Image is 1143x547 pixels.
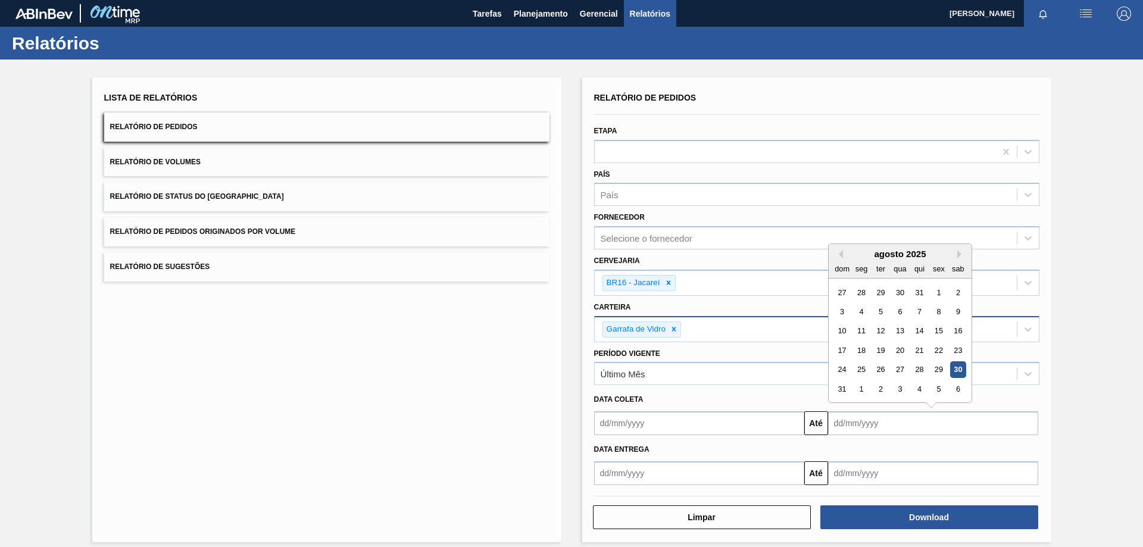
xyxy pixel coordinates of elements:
[872,261,888,277] div: ter
[872,304,888,320] div: Choose terça-feira, 5 de agosto de 2025
[104,93,198,102] span: Lista de Relatórios
[110,227,296,236] span: Relatório de Pedidos Originados por Volume
[110,262,210,271] span: Relatório de Sugestões
[593,505,811,529] button: Limpar
[594,93,697,102] span: Relatório de Pedidos
[892,285,908,301] div: Choose quarta-feira, 30 de julho de 2025
[804,461,828,485] button: Até
[892,323,908,339] div: Choose quarta-feira, 13 de agosto de 2025
[872,285,888,301] div: Choose terça-feira, 29 de julho de 2025
[594,213,645,221] label: Fornecedor
[594,395,644,404] span: Data coleta
[853,362,869,378] div: Choose segunda-feira, 25 de agosto de 2025
[594,461,804,485] input: dd/mm/yyyy
[957,250,966,258] button: Next Month
[104,112,549,142] button: Relatório de Pedidos
[950,362,966,378] div: Choose sábado, 30 de agosto de 2025
[950,285,966,301] div: Choose sábado, 2 de agosto de 2025
[104,252,549,282] button: Relatório de Sugestões
[950,342,966,358] div: Choose sábado, 23 de agosto de 2025
[834,304,850,320] div: Choose domingo, 3 de agosto de 2025
[828,461,1038,485] input: dd/mm/yyyy
[911,342,927,358] div: Choose quinta-feira, 21 de agosto de 2025
[110,158,201,166] span: Relatório de Volumes
[950,304,966,320] div: Choose sábado, 9 de agosto de 2025
[834,261,850,277] div: dom
[12,36,223,50] h1: Relatórios
[603,276,662,290] div: BR16 - Jacareí
[872,342,888,358] div: Choose terça-feira, 19 de agosto de 2025
[892,362,908,378] div: Choose quarta-feira, 27 de agosto de 2025
[603,322,668,337] div: Garrafa de Vidro
[594,445,649,454] span: Data entrega
[514,7,568,21] span: Planejamento
[104,182,549,211] button: Relatório de Status do [GEOGRAPHIC_DATA]
[110,123,198,131] span: Relatório de Pedidos
[930,362,947,378] div: Choose sexta-feira, 29 de agosto de 2025
[911,362,927,378] div: Choose quinta-feira, 28 de agosto de 2025
[911,285,927,301] div: Choose quinta-feira, 31 de julho de 2025
[911,261,927,277] div: qui
[601,190,619,200] div: País
[15,8,73,19] img: TNhmsLtSVTkK8tSr43FrP2fwEKptu5GPRR3wAAAABJRU5ErkJggg==
[104,217,549,246] button: Relatório de Pedidos Originados por Volume
[820,505,1038,529] button: Download
[853,323,869,339] div: Choose segunda-feira, 11 de agosto de 2025
[594,303,631,311] label: Carteira
[594,127,617,135] label: Etapa
[828,411,1038,435] input: dd/mm/yyyy
[594,257,640,265] label: Cervejaria
[872,362,888,378] div: Choose terça-feira, 26 de agosto de 2025
[930,342,947,358] div: Choose sexta-feira, 22 de agosto de 2025
[580,7,618,21] span: Gerencial
[892,304,908,320] div: Choose quarta-feira, 6 de agosto de 2025
[930,304,947,320] div: Choose sexta-feira, 8 de agosto de 2025
[1079,7,1093,21] img: userActions
[832,283,967,399] div: month 2025-08
[853,381,869,397] div: Choose segunda-feira, 1 de setembro de 2025
[892,261,908,277] div: qua
[950,381,966,397] div: Choose sábado, 6 de setembro de 2025
[473,7,502,21] span: Tarefas
[950,261,966,277] div: sab
[594,170,610,179] label: País
[834,381,850,397] div: Choose domingo, 31 de agosto de 2025
[911,304,927,320] div: Choose quinta-feira, 7 de agosto de 2025
[872,381,888,397] div: Choose terça-feira, 2 de setembro de 2025
[601,369,645,379] div: Último Mês
[601,233,692,243] div: Selecione o fornecedor
[110,192,284,201] span: Relatório de Status do [GEOGRAPHIC_DATA]
[930,285,947,301] div: Choose sexta-feira, 1 de agosto de 2025
[911,323,927,339] div: Choose quinta-feira, 14 de agosto de 2025
[630,7,670,21] span: Relatórios
[829,249,972,259] div: agosto 2025
[950,323,966,339] div: Choose sábado, 16 de agosto de 2025
[804,411,828,435] button: Até
[872,323,888,339] div: Choose terça-feira, 12 de agosto de 2025
[834,342,850,358] div: Choose domingo, 17 de agosto de 2025
[834,323,850,339] div: Choose domingo, 10 de agosto de 2025
[930,381,947,397] div: Choose sexta-feira, 5 de setembro de 2025
[1117,7,1131,21] img: Logout
[853,304,869,320] div: Choose segunda-feira, 4 de agosto de 2025
[911,381,927,397] div: Choose quinta-feira, 4 de setembro de 2025
[834,362,850,378] div: Choose domingo, 24 de agosto de 2025
[594,349,660,358] label: Período Vigente
[594,411,804,435] input: dd/mm/yyyy
[892,381,908,397] div: Choose quarta-feira, 3 de setembro de 2025
[930,323,947,339] div: Choose sexta-feira, 15 de agosto de 2025
[853,261,869,277] div: seg
[834,285,850,301] div: Choose domingo, 27 de julho de 2025
[930,261,947,277] div: sex
[835,250,843,258] button: Previous Month
[892,342,908,358] div: Choose quarta-feira, 20 de agosto de 2025
[853,285,869,301] div: Choose segunda-feira, 28 de julho de 2025
[104,148,549,177] button: Relatório de Volumes
[1024,5,1062,22] button: Notificações
[853,342,869,358] div: Choose segunda-feira, 18 de agosto de 2025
